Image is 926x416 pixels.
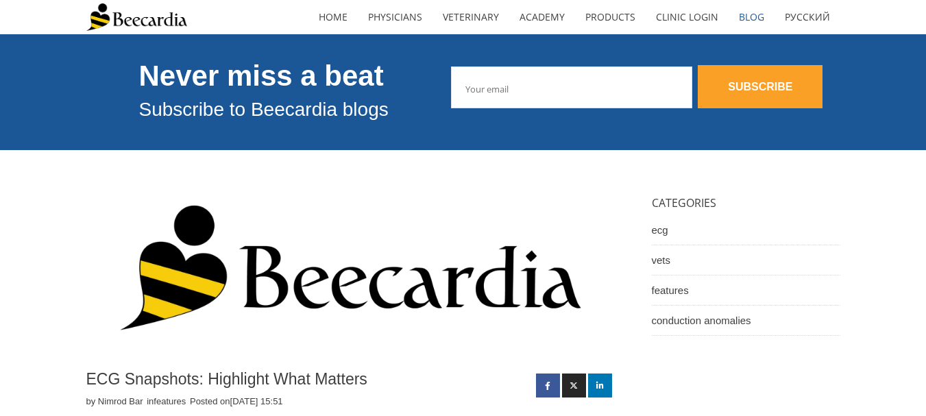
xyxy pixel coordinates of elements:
[509,1,575,33] a: Academy
[190,396,283,406] span: Posted on
[451,66,692,108] input: Your email
[230,395,283,408] p: [DATE] 15:51
[698,65,823,108] a: SUBSCRIBE
[98,395,143,408] a: Nimrod Bar
[646,1,729,33] a: Clinic Login
[652,195,716,210] span: CATEGORIES
[147,396,188,406] span: in
[86,396,146,406] span: by
[775,1,840,33] a: Русский
[652,215,840,245] a: ecg
[139,99,389,120] span: Subscribe to Beecardia blogs
[432,1,509,33] a: Veterinary
[575,1,646,33] a: Products
[308,1,358,33] a: home
[154,395,186,408] a: features
[729,1,775,33] a: Blog
[652,276,840,306] a: features
[358,1,432,33] a: Physicians
[652,245,840,276] a: vets
[86,3,187,31] img: Beecardia
[139,60,384,92] span: Never miss a beat
[86,370,529,389] h1: ECG Snapshots: Highlight What Matters
[86,191,614,358] img: ECG Snapshots: Highlight What Matters
[652,306,840,336] a: conduction anomalies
